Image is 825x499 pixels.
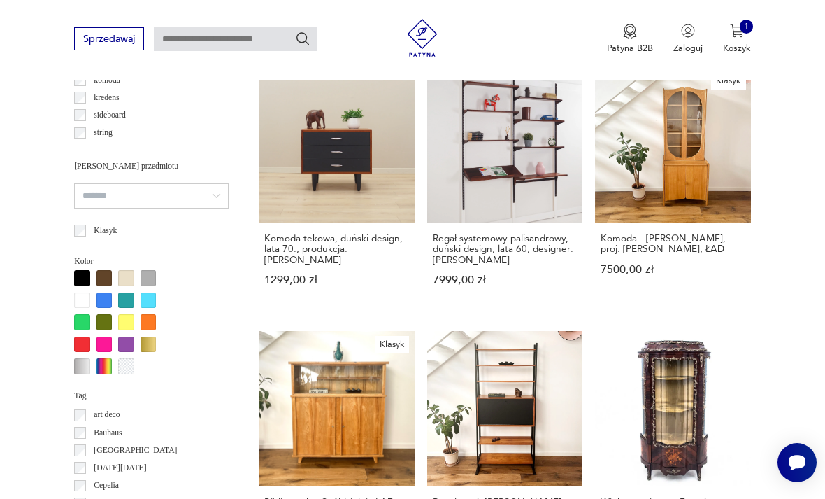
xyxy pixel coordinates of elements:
p: Klasyk [94,224,117,238]
p: string [94,126,113,140]
a: Ikona medaluPatyna B2B [607,24,653,55]
img: Ikona medalu [623,24,637,39]
p: witryna [94,143,119,157]
p: art deco [94,408,120,422]
p: [PERSON_NAME] przedmiotu [74,160,229,174]
a: Komoda tekowa, duński design, lata 70., produkcja: DaniaKomoda tekowa, duński design, lata 70., p... [259,67,415,311]
p: [DATE][DATE] [94,461,146,475]
button: Patyna B2B [607,24,653,55]
p: sideboard [94,108,125,122]
img: Patyna - sklep z meblami i dekoracjami vintage [399,19,446,57]
a: KlasykKomoda - witryna JAJO, proj. I. Sternińska, ŁADKomoda - [PERSON_NAME], proj. [PERSON_NAME],... [595,67,751,311]
iframe: Smartsupp widget button [777,443,817,482]
button: Szukaj [295,31,310,46]
p: Patyna B2B [607,42,653,55]
img: Ikonka użytkownika [681,24,695,38]
img: Ikona koszyka [730,24,744,38]
h3: Komoda - [PERSON_NAME], proj. [PERSON_NAME], ŁAD [601,233,745,255]
a: Sprzedawaj [74,36,143,44]
p: Koszyk [723,42,751,55]
a: Regał systemowy palisandrowy, duński design, lata 60, designer: Kai KristiansenRegał systemowy pa... [427,67,583,311]
h3: Regał systemowy palisandrowy, duński design, lata 60, designer: [PERSON_NAME] [433,233,577,265]
div: 1 [740,20,754,34]
p: 7999,00 zł [433,275,577,286]
p: Cepelia [94,479,119,493]
p: 1299,00 zł [264,275,408,286]
p: kredens [94,91,119,105]
p: Tag [74,389,229,403]
p: Kolor [74,255,229,269]
button: Zaloguj [673,24,703,55]
p: 7500,00 zł [601,265,745,275]
button: 1Koszyk [723,24,751,55]
p: Zaloguj [673,42,703,55]
button: Sprzedawaj [74,27,143,50]
p: [GEOGRAPHIC_DATA] [94,444,177,458]
h3: Komoda tekowa, duński design, lata 70., produkcja: [PERSON_NAME] [264,233,408,265]
p: Bauhaus [94,426,122,440]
